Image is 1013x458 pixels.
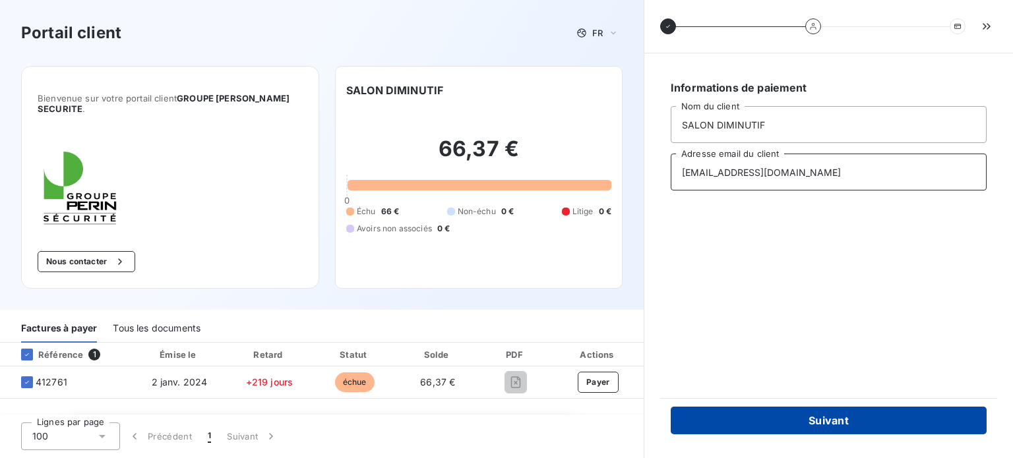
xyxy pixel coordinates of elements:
[219,422,286,450] button: Suivant
[381,206,400,217] span: 66 €
[315,348,394,361] div: Statut
[38,93,290,114] span: GROUPE [PERSON_NAME] SECURITE
[21,21,121,45] h3: Portail client
[437,223,450,235] span: 0 €
[229,348,310,361] div: Retard
[458,206,496,217] span: Non-échu
[38,146,122,230] img: Company logo
[246,376,293,387] span: +219 jours
[555,348,641,361] div: Actions
[113,315,200,343] div: Tous les documents
[135,348,224,361] div: Émise le
[152,376,208,387] span: 2 janv. 2024
[120,422,200,450] button: Précédent
[671,407,987,434] button: Suivant
[344,195,350,206] span: 0
[592,28,603,38] span: FR
[32,430,48,443] span: 100
[208,430,211,443] span: 1
[400,348,476,361] div: Solde
[346,82,443,98] h6: SALON DIMINUTIF
[21,315,97,343] div: Factures à payer
[481,348,550,361] div: PDF
[200,422,219,450] button: 1
[599,206,611,217] span: 0 €
[36,376,67,389] span: 412761
[38,251,135,272] button: Nous contacter
[88,349,100,360] span: 1
[335,372,375,392] span: échue
[357,206,376,217] span: Échu
[572,206,594,217] span: Litige
[671,106,987,143] input: placeholder
[578,372,619,393] button: Payer
[357,223,432,235] span: Avoirs non associés
[501,206,514,217] span: 0 €
[671,80,987,96] h6: Informations de paiement
[420,376,455,387] span: 66,37 €
[38,93,303,114] span: Bienvenue sur votre portail client .
[346,136,611,175] h2: 66,37 €
[671,154,987,190] input: placeholder
[11,349,83,360] div: Référence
